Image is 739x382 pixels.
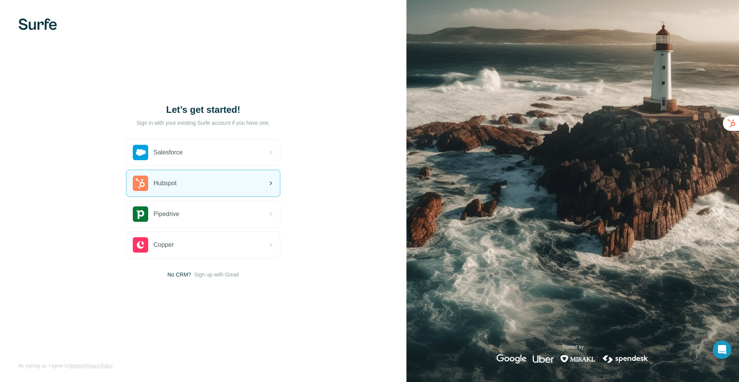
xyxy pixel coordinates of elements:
img: mirakl's logo [560,354,595,364]
span: Salesforce [154,148,183,157]
img: copper's logo [133,237,148,253]
p: Trusted by [562,343,584,350]
img: spendesk's logo [602,354,649,364]
div: Open Intercom Messenger [713,340,731,359]
span: Copper [154,240,174,250]
h1: Let’s get started! [126,104,280,116]
span: Pipedrive [154,209,179,219]
img: Surfe's logo [18,18,57,30]
span: No CRM? [167,271,191,278]
img: uber's logo [533,354,554,364]
span: Hubspot [154,179,177,188]
img: pipedrive's logo [133,206,148,222]
p: Sign in with your existing Surfe account if you have one. [136,119,270,127]
img: google's logo [497,354,527,364]
img: salesforce's logo [133,145,148,160]
span: By signing up, I agree to & [18,362,113,369]
img: hubspot's logo [133,176,148,191]
a: Terms [68,363,81,369]
a: Privacy Policy [84,363,113,369]
button: Sign up with Gmail [194,271,239,278]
